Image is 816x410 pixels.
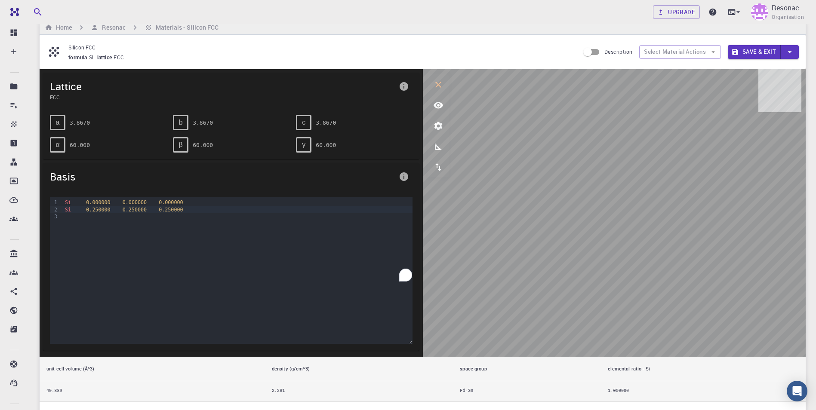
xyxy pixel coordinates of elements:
[728,45,781,59] button: Save & Exit
[16,6,43,14] span: サポート
[159,207,183,213] span: 0.250000
[86,207,110,213] span: 0.250000
[40,381,265,401] td: 40.889
[123,207,147,213] span: 0.250000
[601,357,806,381] th: elemental ratio - Si
[97,54,114,61] span: lattice
[50,206,59,213] div: 2
[316,115,336,130] pre: 3.8670
[395,78,413,95] button: info
[395,168,413,185] button: info
[68,54,89,61] span: formula
[70,115,90,130] pre: 3.8670
[50,170,395,184] span: Basis
[50,213,59,220] div: 3
[265,381,453,401] td: 2.281
[65,199,71,205] span: Si
[772,3,799,13] p: Resonac
[89,54,97,61] span: Si
[265,357,453,381] th: density (g/cm^3)
[772,13,804,21] span: Organisation
[40,357,265,381] th: unit cell volume (Å^3)
[55,141,59,149] span: α
[65,207,71,213] span: Si
[43,23,220,32] nav: breadcrumb
[152,23,219,32] h6: Materials - Silicon FCC
[7,8,19,16] img: logo
[302,119,305,126] span: c
[316,138,336,153] pre: 60.000
[604,48,632,55] span: Description
[159,199,183,205] span: 0.000000
[86,199,110,205] span: 0.000000
[114,54,127,61] span: FCC
[52,23,72,32] h6: Home
[56,119,60,126] span: a
[787,381,807,401] div: Open Intercom Messenger
[99,23,126,32] h6: Resonac
[639,45,721,59] button: Select Material Actions
[601,381,806,401] td: 1.000000
[193,138,213,153] pre: 60.000
[70,138,90,153] pre: 60.000
[62,197,412,283] div: To enrich screen reader interactions, please activate Accessibility in Grammarly extension settings
[50,199,59,206] div: 1
[453,357,601,381] th: space group
[179,141,183,149] span: β
[50,93,395,101] span: FCC
[751,3,768,21] img: Resonac
[302,141,305,149] span: γ
[123,199,147,205] span: 0.000000
[453,381,601,401] td: Fd-3m
[193,115,213,130] pre: 3.8670
[50,80,395,93] span: Lattice
[653,5,700,19] a: Upgrade
[179,119,183,126] span: b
